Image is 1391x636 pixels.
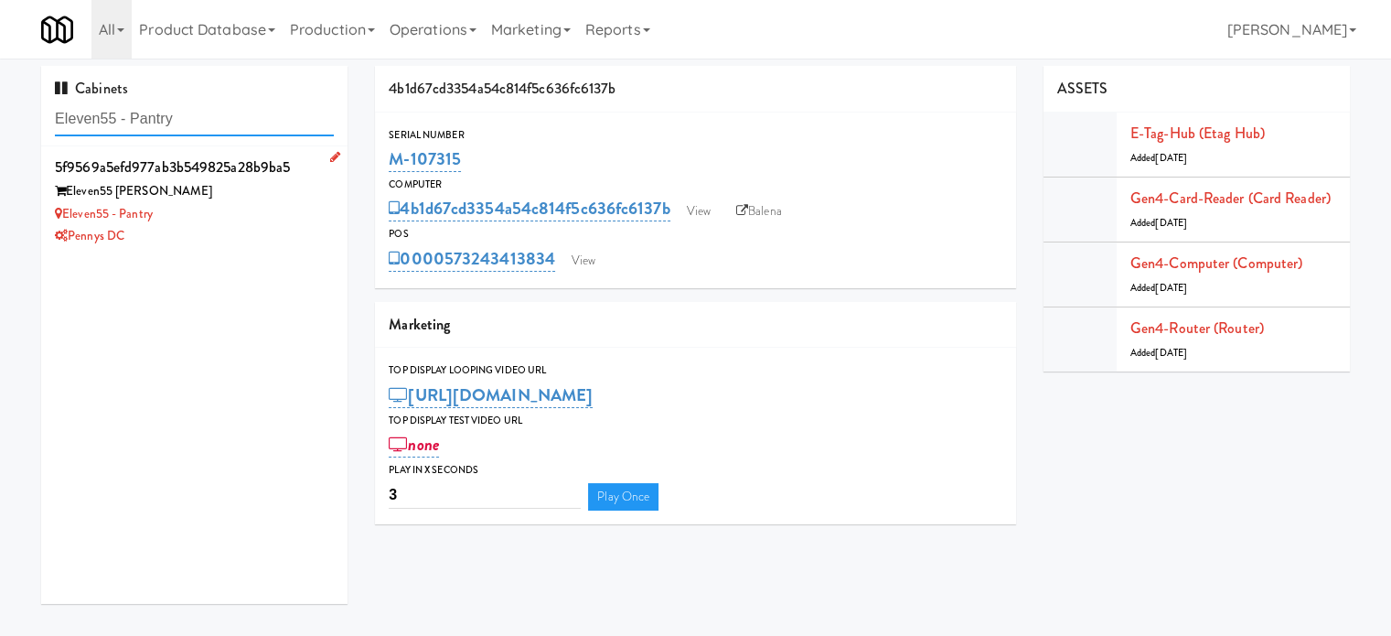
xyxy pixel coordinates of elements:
[389,246,555,272] a: 0000573243413834
[55,102,334,136] input: Search cabinets
[389,146,461,172] a: M-107315
[389,383,593,408] a: [URL][DOMAIN_NAME]
[1130,318,1264,339] a: Gen4-router (Router)
[1155,216,1187,230] span: [DATE]
[55,180,334,203] div: Eleven55 [PERSON_NAME]
[41,146,348,255] li: 5f9569a5efd977ab3b549825a28b9ba5Eleven55 [PERSON_NAME] Eleven55 - PantryPennys DC
[1130,123,1265,144] a: E-tag-hub (Etag Hub)
[389,412,1002,430] div: Top Display Test Video Url
[1155,151,1187,165] span: [DATE]
[1130,253,1302,274] a: Gen4-computer (Computer)
[1130,346,1187,360] span: Added
[389,126,1002,145] div: Serial Number
[389,361,1002,380] div: Top Display Looping Video Url
[55,205,153,222] a: Eleven55 - Pantry
[55,154,334,181] div: 5f9569a5efd977ab3b549825a28b9ba5
[1130,281,1187,295] span: Added
[588,483,658,511] a: Play Once
[562,247,605,275] a: View
[389,196,669,221] a: 4b1d67cd3354a54c814f5c636fc6137b
[727,198,791,225] a: Balena
[55,227,124,244] a: Pennys DC
[389,432,439,458] a: none
[678,198,720,225] a: View
[1130,188,1331,209] a: Gen4-card-reader (Card Reader)
[389,314,450,335] span: Marketing
[389,225,1002,243] div: POS
[1130,151,1187,165] span: Added
[389,176,1002,194] div: Computer
[389,461,1002,480] div: Play in X seconds
[1155,346,1187,360] span: [DATE]
[55,78,128,99] span: Cabinets
[1057,78,1108,99] span: ASSETS
[375,66,1016,113] div: 4b1d67cd3354a54c814f5c636fc6137b
[1130,216,1187,230] span: Added
[1155,281,1187,295] span: [DATE]
[41,14,73,46] img: Micromart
